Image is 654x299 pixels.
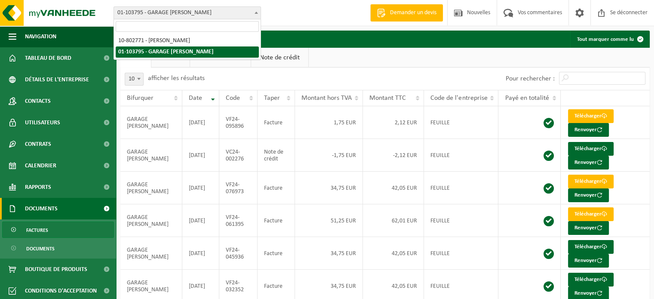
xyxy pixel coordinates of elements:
a: Télécharger [568,240,614,254]
font: Documents [25,206,58,212]
font: Tout marquer comme lu [577,37,634,42]
font: Rapports [25,184,51,191]
button: Tout marquer comme lu [570,31,649,48]
font: Détails de l'entreprise [25,77,89,83]
font: Calendrier [25,163,56,169]
span: 01-103795 - GARAGE PEETERS CÉDRIC - BONCELLES [114,7,261,19]
a: Documents [2,240,114,256]
font: 62,01 EUR [392,218,417,224]
font: [DATE] [189,250,205,257]
font: FEUILLE [430,120,450,126]
font: Factures [26,228,48,233]
font: VF24-061395 [226,214,244,228]
font: GARAGE [PERSON_NAME] [127,214,169,228]
font: GARAGE [PERSON_NAME] [127,247,169,260]
span: 01-103795 - GARAGE PEETERS CÉDRIC - BONCELLES [114,6,261,19]
font: 2,12 EUR [395,120,417,126]
font: 42,05 EUR [392,283,417,290]
font: Renvoyer [574,290,597,296]
font: Renvoyer [574,192,597,198]
font: afficher les résultats [148,75,205,82]
font: VF24-045936 [226,247,244,260]
font: Contrats [25,141,51,148]
font: FEUILLE [430,250,450,257]
button: Renvoyer [568,123,609,137]
font: Conditions d'acceptation [25,288,97,294]
font: VF24-076973 [226,182,244,195]
span: 10 [125,73,143,85]
font: VC24-002276 [226,149,244,162]
a: Télécharger [568,142,614,156]
font: Vos commentaires [518,9,562,16]
font: Bifurquer [127,95,154,102]
font: Télécharger [574,113,602,119]
font: Télécharger [574,244,602,250]
font: Se déconnecter [610,9,648,16]
button: Renvoyer [568,188,609,202]
font: 01-103795 - GARAGE [PERSON_NAME] [117,9,212,16]
font: FEUILLE [430,185,450,191]
font: Taper [264,95,280,102]
font: [DATE] [189,283,205,290]
font: 34,75 EUR [331,250,356,257]
a: Télécharger [568,273,614,287]
font: GARAGE [PERSON_NAME] [127,116,169,129]
font: Boutique de produits [25,266,87,273]
font: [DATE] [189,218,205,224]
font: 51,25 EUR [331,218,356,224]
font: Code [226,95,240,102]
font: Facture [264,218,282,224]
font: -1,75 EUR [332,152,356,159]
font: Utilisateurs [25,120,60,126]
font: [DATE] [189,152,205,159]
font: FEUILLE [430,152,450,159]
font: Note de crédit [260,54,300,61]
a: Télécharger [568,175,614,188]
a: Factures [2,222,114,238]
font: Renvoyer [574,225,597,231]
li: 10-802771 - [PERSON_NAME] [116,35,259,46]
font: 34,75 EUR [331,185,356,191]
font: Pour rechercher : [506,75,555,82]
font: Renvoyer [574,160,597,165]
font: Facture [264,250,282,257]
button: Renvoyer [568,156,609,170]
font: Code de l'entreprise [430,95,487,102]
font: -2,12 EUR [393,152,417,159]
font: [DATE] [189,185,205,191]
font: GARAGE [PERSON_NAME] [127,149,169,162]
font: 1,75 EUR [334,120,356,126]
a: Demander un devis [370,4,443,22]
font: FEUILLE [430,218,450,224]
font: Renvoyer [574,258,597,263]
font: Demander un devis [390,9,436,16]
font: VF24-032352 [226,280,244,293]
font: Documents [26,247,55,252]
font: 10 [129,76,135,82]
a: Télécharger [568,207,614,221]
font: Télécharger [574,146,602,151]
font: Note de crédit [264,149,283,162]
font: FEUILLE [430,283,450,290]
font: Payé en totalité [505,95,549,102]
font: Télécharger [574,179,602,184]
font: 42,05 EUR [392,250,417,257]
font: Contacts [25,98,51,105]
font: Télécharger [574,277,602,282]
font: Nouvelles [467,9,490,16]
font: VF24-095896 [226,116,244,129]
font: GARAGE [PERSON_NAME] [127,280,169,293]
span: 10 [125,73,144,86]
font: Navigation [25,34,56,40]
button: Renvoyer [568,221,609,235]
font: Renvoyer [574,127,597,133]
button: Renvoyer [568,254,609,268]
font: Facture [264,283,282,290]
font: [DATE] [189,120,205,126]
font: Facture [264,185,282,191]
font: 34,75 EUR [331,283,356,290]
font: GARAGE [PERSON_NAME] [127,182,169,195]
font: Tableau de bord [25,55,71,62]
font: Montant hors TVA [301,95,352,102]
font: 42,05 EUR [392,185,417,191]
